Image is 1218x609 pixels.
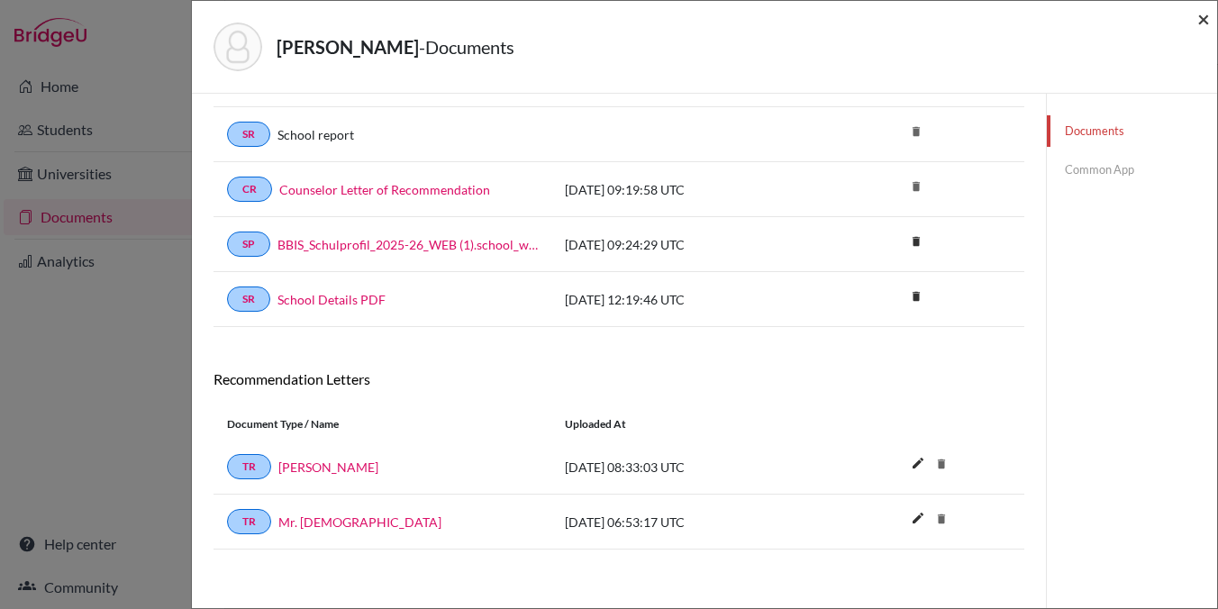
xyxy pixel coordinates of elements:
[227,509,271,534] a: TR
[277,125,354,144] a: School report
[903,451,933,478] button: edit
[903,286,930,310] a: delete
[278,458,378,477] a: [PERSON_NAME]
[565,459,685,475] span: [DATE] 08:33:03 UTC
[227,232,270,257] a: SP
[277,235,538,254] a: BBIS_Schulprofil_2025-26_WEB (1).school_wide
[227,177,272,202] a: CR
[904,504,932,532] i: edit
[551,180,822,199] div: [DATE] 09:19:58 UTC
[551,235,822,254] div: [DATE] 09:24:29 UTC
[279,180,490,199] a: Counselor Letter of Recommendation
[903,231,930,255] a: delete
[551,416,822,432] div: Uploaded at
[903,228,930,255] i: delete
[419,36,514,58] span: - Documents
[278,513,441,532] a: Mr. [DEMOGRAPHIC_DATA]
[277,36,419,58] strong: [PERSON_NAME]
[214,416,551,432] div: Document Type / Name
[903,173,930,200] i: delete
[565,514,685,530] span: [DATE] 06:53:17 UTC
[227,286,270,312] a: SR
[903,506,933,533] button: edit
[928,450,955,477] i: delete
[214,370,1024,387] h6: Recommendation Letters
[904,449,932,477] i: edit
[227,454,271,479] a: TR
[1197,5,1210,32] span: ×
[903,118,930,145] i: delete
[1047,154,1217,186] a: Common App
[1047,115,1217,147] a: Documents
[551,290,822,309] div: [DATE] 12:19:46 UTC
[903,283,930,310] i: delete
[277,290,386,309] a: School Details PDF
[928,505,955,532] i: delete
[227,122,270,147] a: SR
[1197,8,1210,30] button: Close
